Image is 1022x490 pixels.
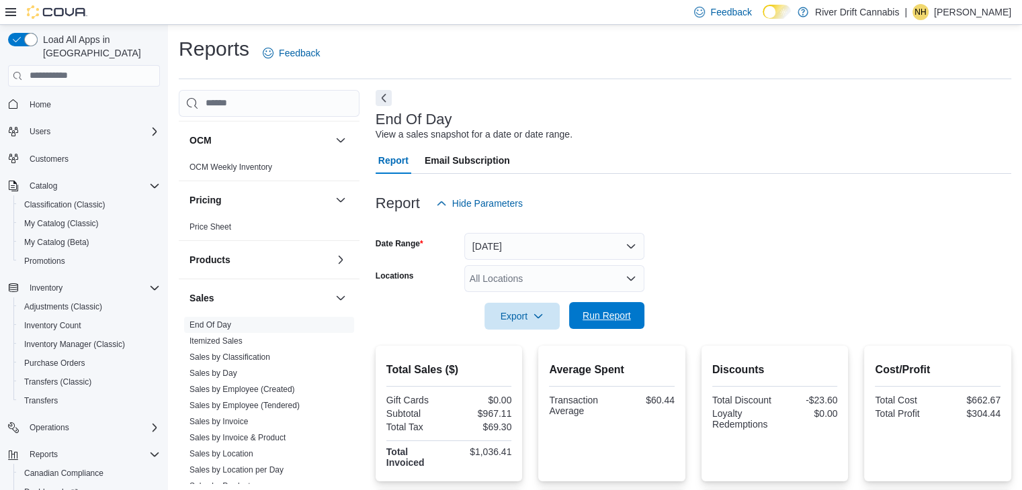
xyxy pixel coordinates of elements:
span: Sales by Location per Day [189,464,284,475]
button: Users [3,122,165,141]
p: River Drift Cannabis [815,4,899,20]
button: Inventory Count [13,316,165,335]
span: My Catalog (Beta) [19,234,160,250]
span: Inventory Manager (Classic) [24,339,125,350]
span: Promotions [24,256,65,266]
span: Adjustments (Classic) [24,301,102,312]
div: Total Cost [875,395,935,405]
img: Cova [27,5,87,19]
button: OCM [189,134,330,147]
strong: Total Invoiced [386,446,425,468]
button: Operations [3,418,165,437]
button: Adjustments (Classic) [13,297,165,316]
a: Promotions [19,253,71,269]
span: Customers [24,150,160,167]
a: Canadian Compliance [19,465,109,481]
button: Catalog [24,178,62,194]
a: Sales by Employee (Tendered) [189,401,300,410]
span: OCM Weekly Inventory [189,162,272,173]
button: Export [484,303,560,330]
span: Inventory Count [19,317,160,334]
span: Transfers [24,395,58,406]
div: Pricing [179,219,359,240]
a: End Of Day [189,320,231,330]
span: Sales by Employee (Tendered) [189,400,300,411]
span: Inventory Manager (Classic) [19,336,160,352]
span: Canadian Compliance [24,468,103,479]
div: Gift Cards [386,395,446,405]
div: View a sales snapshot for a date or date range. [376,128,572,142]
p: | [904,4,907,20]
button: Home [3,95,165,114]
div: -$23.60 [777,395,837,405]
span: Hide Parameters [452,197,523,210]
button: Purchase Orders [13,354,165,373]
p: [PERSON_NAME] [934,4,1011,20]
div: $69.30 [452,422,511,432]
span: Operations [30,422,69,433]
h3: End Of Day [376,111,452,128]
a: OCM Weekly Inventory [189,162,272,172]
a: Sales by Invoice [189,417,248,426]
div: Total Profit [875,408,935,419]
span: Promotions [19,253,160,269]
span: My Catalog (Classic) [19,215,160,232]
span: Itemized Sales [189,336,243,346]
a: Classification (Classic) [19,197,111,213]
button: Run Report [569,302,644,329]
a: Sales by Employee (Created) [189,385,295,394]
div: Total Discount [712,395,772,405]
div: Loyalty Redemptions [712,408,772,430]
button: Operations [24,420,75,436]
button: Open list of options [626,273,636,284]
button: Reports [3,445,165,464]
button: Canadian Compliance [13,464,165,483]
div: Transaction Average [549,395,609,416]
a: Transfers (Classic) [19,374,97,390]
span: My Catalog (Classic) [24,218,99,229]
div: $304.44 [941,408,1000,419]
span: Feedback [710,5,751,19]
span: Reports [30,449,58,460]
button: Pricing [189,193,330,207]
button: Pricing [333,192,349,208]
a: Price Sheet [189,222,231,232]
span: Transfers [19,393,160,409]
span: Inventory [24,280,160,296]
div: $662.67 [941,395,1000,405]
button: Sales [333,290,349,306]
span: Inventory Count [24,320,81,331]
a: Sales by Day [189,369,237,378]
span: Catalog [30,181,57,191]
h2: Cost/Profit [875,362,1000,378]
a: Purchase Orders [19,355,91,371]
div: Subtotal [386,408,446,419]
button: Users [24,124,56,140]
h1: Reports [179,36,249,62]
span: Home [24,96,160,113]
h3: OCM [189,134,212,147]
button: Transfers [13,391,165,410]
button: Inventory Manager (Classic) [13,335,165,354]
div: $1,036.41 [452,446,511,457]
a: Customers [24,151,74,167]
span: Inventory [30,283,62,293]
a: Inventory Count [19,317,87,334]
span: Users [30,126,50,137]
a: Transfers [19,393,63,409]
span: Transfers (Classic) [24,377,91,387]
label: Locations [376,271,414,281]
button: Customers [3,149,165,168]
button: Classification (Classic) [13,195,165,214]
span: Classification (Classic) [19,197,160,213]
span: Classification (Classic) [24,199,105,210]
span: Adjustments (Classic) [19,299,160,315]
button: Products [189,253,330,266]
span: Feedback [279,46,320,60]
span: My Catalog (Beta) [24,237,89,248]
span: Sales by Day [189,368,237,379]
a: Sales by Location [189,449,253,458]
div: $0.00 [452,395,511,405]
span: Export [493,303,552,330]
